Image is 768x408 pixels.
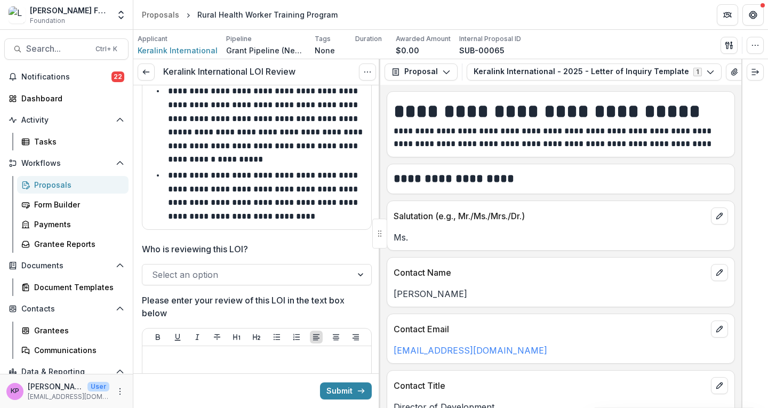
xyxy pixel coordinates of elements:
[315,45,335,56] p: None
[250,331,263,343] button: Heading 2
[394,323,707,335] p: Contact Email
[355,34,382,44] p: Duration
[17,235,129,253] a: Grantee Reports
[742,4,764,26] button: Get Help
[17,215,129,233] a: Payments
[315,34,331,44] p: Tags
[4,90,129,107] a: Dashboard
[394,231,728,244] p: Ms.
[142,9,179,20] div: Proposals
[747,63,764,81] button: Expand right
[711,207,728,225] button: edit
[93,43,119,55] div: Ctrl + K
[114,4,129,26] button: Open entity switcher
[394,379,707,392] p: Contact Title
[17,176,129,194] a: Proposals
[4,300,129,317] button: Open Contacts
[21,367,111,377] span: Data & Reporting
[142,243,248,255] p: Who is reviewing this LOI?
[17,133,129,150] a: Tasks
[151,331,164,343] button: Bold
[30,16,65,26] span: Foundation
[226,34,252,44] p: Pipeline
[21,93,120,104] div: Dashboard
[270,331,283,343] button: Bullet List
[28,381,83,392] p: [PERSON_NAME]
[359,63,376,81] button: Options
[87,382,109,391] p: User
[30,5,109,16] div: [PERSON_NAME] Fund for the Blind
[211,331,223,343] button: Strike
[394,287,728,300] p: [PERSON_NAME]
[459,45,505,56] p: SUB-00065
[4,111,129,129] button: Open Activity
[4,155,129,172] button: Open Workflows
[34,136,120,147] div: Tasks
[34,325,120,336] div: Grantees
[34,238,120,250] div: Grantee Reports
[111,71,124,82] span: 22
[138,34,167,44] p: Applicant
[21,159,111,168] span: Workflows
[34,219,120,230] div: Payments
[4,38,129,60] button: Search...
[320,382,372,399] button: Submit
[396,34,451,44] p: Awarded Amount
[17,322,129,339] a: Grantees
[711,321,728,338] button: edit
[11,388,19,395] div: Khanh Phan
[467,63,722,81] button: Keralink International - 2025 - Letter of Inquiry Template1
[138,7,342,22] nav: breadcrumb
[396,45,419,56] p: $0.00
[349,331,362,343] button: Align Right
[21,261,111,270] span: Documents
[290,331,303,343] button: Ordered List
[310,331,323,343] button: Align Left
[21,73,111,82] span: Notifications
[711,377,728,394] button: edit
[394,210,707,222] p: Salutation (e.g., Mr./Ms./Mrs./Dr.)
[21,116,111,125] span: Activity
[717,4,738,26] button: Partners
[138,45,218,56] a: Keralink International
[34,179,120,190] div: Proposals
[726,63,743,81] button: View Attached Files
[17,278,129,296] a: Document Templates
[26,44,89,54] span: Search...
[230,331,243,343] button: Heading 1
[142,294,365,319] p: Please enter your review of this LOI in the text box below
[21,305,111,314] span: Contacts
[226,45,306,56] p: Grant Pipeline (New Grantees)
[28,392,109,402] p: [EMAIL_ADDRESS][DOMAIN_NAME]
[4,257,129,274] button: Open Documents
[4,68,129,85] button: Notifications22
[138,7,183,22] a: Proposals
[34,345,120,356] div: Communications
[171,331,184,343] button: Underline
[459,34,521,44] p: Internal Proposal ID
[17,341,129,359] a: Communications
[394,266,707,279] p: Contact Name
[197,9,338,20] div: Rural Health Worker Training Program
[711,264,728,281] button: edit
[17,196,129,213] a: Form Builder
[34,199,120,210] div: Form Builder
[34,282,120,293] div: Document Templates
[191,331,204,343] button: Italicize
[4,363,129,380] button: Open Data & Reporting
[330,331,342,343] button: Align Center
[385,63,458,81] button: Proposal
[394,345,547,356] a: [EMAIL_ADDRESS][DOMAIN_NAME]
[114,385,126,398] button: More
[9,6,26,23] img: Lavelle Fund for the Blind
[163,67,295,77] h3: Keralink International LOI Review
